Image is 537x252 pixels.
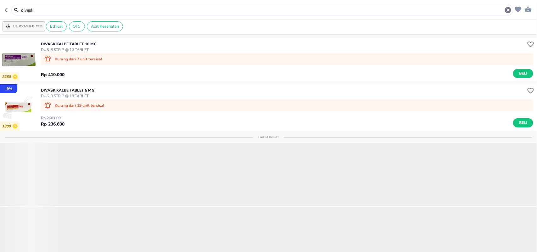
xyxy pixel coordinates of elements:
div: Ethical [46,21,67,31]
p: - 9 % [5,86,12,92]
p: Rp 410.000 [41,71,64,78]
p: 2250 [2,75,13,79]
p: Urutkan & Filter [13,24,42,29]
div: Kurang dari 7 unit tersisa! [41,53,533,65]
p: DUS, 3 STRIP @ 10 TABLET [41,47,97,53]
span: OTC [69,24,85,29]
p: DUS, 3 STRIP @ 10 TABLET [41,93,94,99]
div: Kurang dari 19 unit tersisa! [41,99,533,111]
button: Urutkan & Filter [3,21,45,31]
span: Alat Kesehatan [87,24,123,29]
p: Rp 260.000 [41,115,64,121]
button: Beli [513,118,533,127]
span: Beli [518,70,529,77]
p: 1300 [2,124,13,129]
p: DIVASK Kalbe TABLET 5 MG [41,87,94,93]
p: DIVASK Kalbe TABLET 10 MG [41,41,97,47]
span: Beli [518,120,529,126]
span: Ethical [46,24,66,29]
div: OTC [69,21,85,31]
input: Cari 4000+ produk di sini [20,7,504,14]
p: Rp 236.600 [41,121,64,127]
div: Alat Kesehatan [87,21,123,31]
button: Beli [513,69,533,78]
p: End of Result [253,135,284,139]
